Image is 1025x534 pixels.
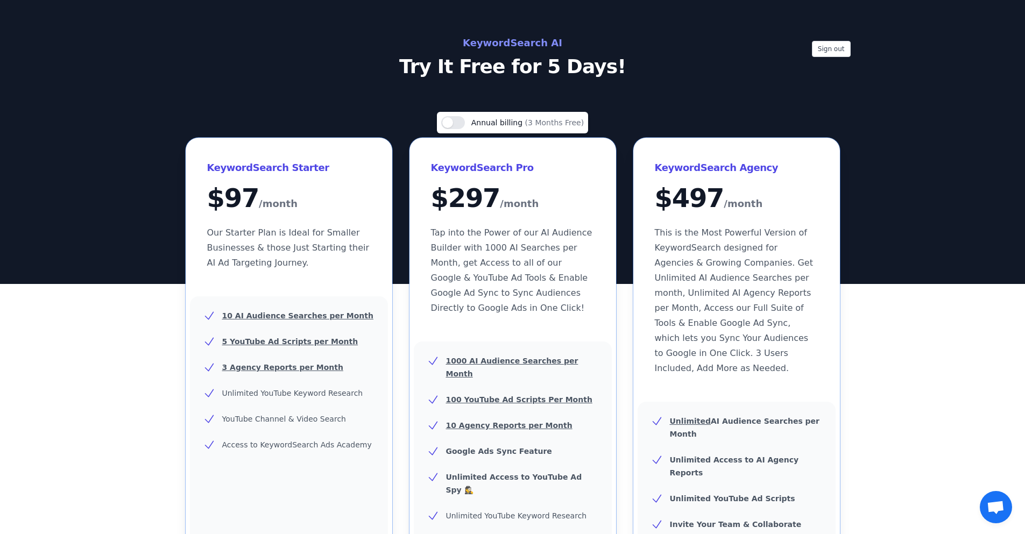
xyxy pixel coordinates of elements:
div: $ 497 [655,185,818,212]
span: Our Starter Plan is Ideal for Smaller Businesses & those Just Starting their AI Ad Targeting Jour... [207,227,370,268]
span: Unlimited YouTube Keyword Research [446,511,587,520]
span: /month [259,195,298,212]
span: YouTube Channel & Video Search [222,415,346,423]
div: Open chat [980,491,1012,523]
h3: KeywordSearch Agency [655,159,818,176]
div: $ 297 [431,185,595,212]
u: 10 AI Audience Searches per Month [222,311,373,320]
span: /month [500,195,539,212]
u: 3 Agency Reports per Month [222,363,343,372]
h3: KeywordSearch Pro [431,159,595,176]
b: Invite Your Team & Collaborate [670,520,802,529]
u: 10 Agency Reports per Month [446,421,572,430]
p: Try It Free for 5 Days! [272,56,754,77]
b: Unlimited Access to YouTube Ad Spy 🕵️‍♀️ [446,473,582,494]
u: Unlimited [670,417,711,425]
h3: KeywordSearch Starter [207,159,371,176]
b: AI Audience Searches per Month [670,417,820,438]
span: Tap into the Power of our AI Audience Builder with 1000 AI Searches per Month, get Access to all ... [431,227,592,313]
u: 1000 AI Audience Searches per Month [446,357,578,378]
span: Unlimited YouTube Keyword Research [222,389,363,397]
b: Unlimited Access to AI Agency Reports [670,455,799,477]
span: /month [724,195,762,212]
div: $ 97 [207,185,371,212]
span: Access to KeywordSearch Ads Academy [222,440,372,449]
button: Sign out [812,41,851,57]
h2: KeywordSearch AI [272,34,754,52]
span: (3 Months Free) [525,118,584,127]
span: This is the Most Powerful Version of KeywordSearch designed for Agencies & Growing Companies. Get... [655,227,813,373]
u: 100 YouTube Ad Scripts Per Month [446,395,592,404]
u: 5 YouTube Ad Scripts per Month [222,337,358,346]
b: Google Ads Sync Feature [446,447,552,455]
span: Annual billing [471,118,525,127]
b: Unlimited YouTube Ad Scripts [670,494,795,503]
